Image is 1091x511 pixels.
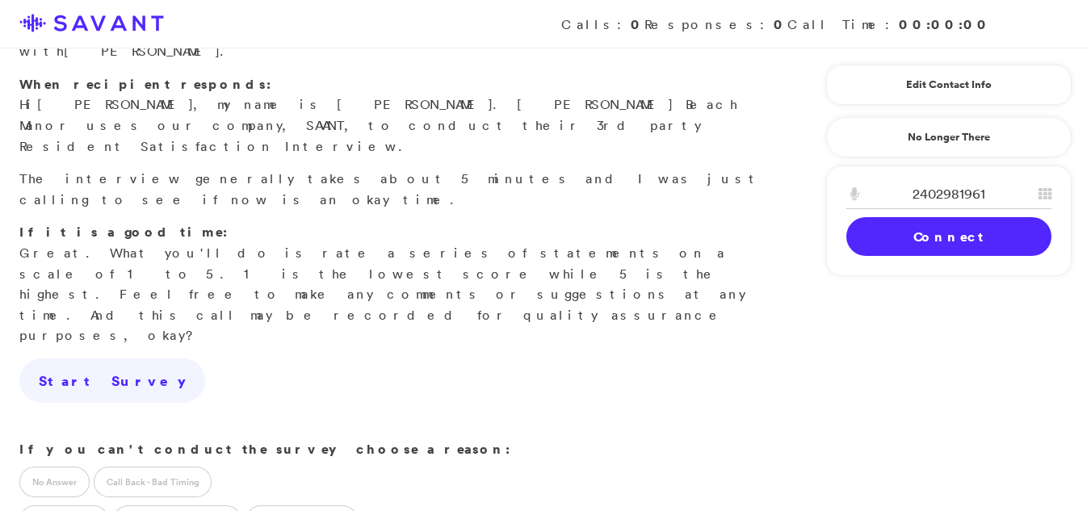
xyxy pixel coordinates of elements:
[846,217,1051,256] a: Connect
[19,75,271,93] strong: When recipient responds:
[19,358,205,404] a: Start Survey
[64,43,220,59] span: [PERSON_NAME]
[19,223,228,241] strong: If it is a good time:
[631,15,644,33] strong: 0
[19,222,765,346] p: Great. What you'll do is rate a series of statements on a scale of 1 to 5. 1 is the lowest score ...
[19,440,510,458] strong: If you can't conduct the survey choose a reason:
[19,467,90,497] label: No Answer
[19,74,765,157] p: Hi , my name is [PERSON_NAME]. [PERSON_NAME] Beach Manor uses our company, SAVANT, to conduct the...
[774,15,787,33] strong: 0
[37,96,193,112] span: [PERSON_NAME]
[826,117,1072,157] a: No Longer There
[899,15,991,33] strong: 00:00:00
[94,467,212,497] label: Call Back - Bad Timing
[19,169,765,210] p: The interview generally takes about 5 minutes and I was just calling to see if now is an okay time.
[846,72,1051,98] a: Edit Contact Info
